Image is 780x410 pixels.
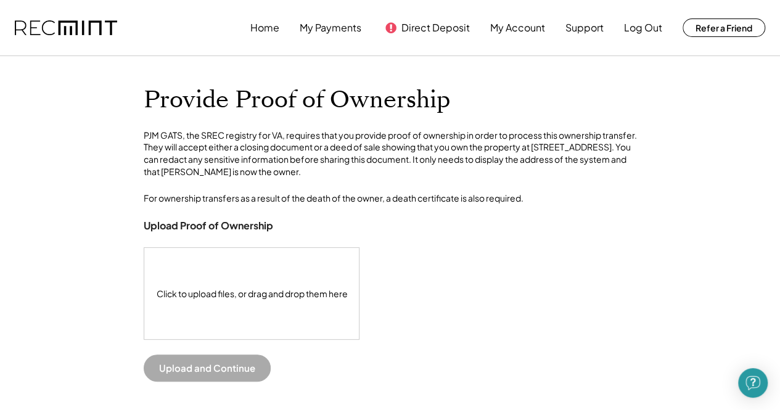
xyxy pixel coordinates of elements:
[144,355,271,382] button: Upload and Continue
[683,18,765,37] button: Refer a Friend
[490,15,545,40] button: My Account
[565,15,604,40] button: Support
[144,248,360,339] div: Click to upload files, or drag and drop them here
[624,15,662,40] button: Log Out
[144,129,637,178] div: PJM GATS, the SREC registry for VA, requires that you provide proof of ownership in order to proc...
[144,86,450,115] h1: Provide Proof of Ownership
[300,15,361,40] button: My Payments
[250,15,279,40] button: Home
[401,15,470,40] button: Direct Deposit
[15,20,117,36] img: recmint-logotype%403x.png
[144,192,523,205] div: For ownership transfers as a result of the death of the owner, a death certificate is also required.
[738,368,768,398] div: Open Intercom Messenger
[144,219,273,232] div: Upload Proof of Ownership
